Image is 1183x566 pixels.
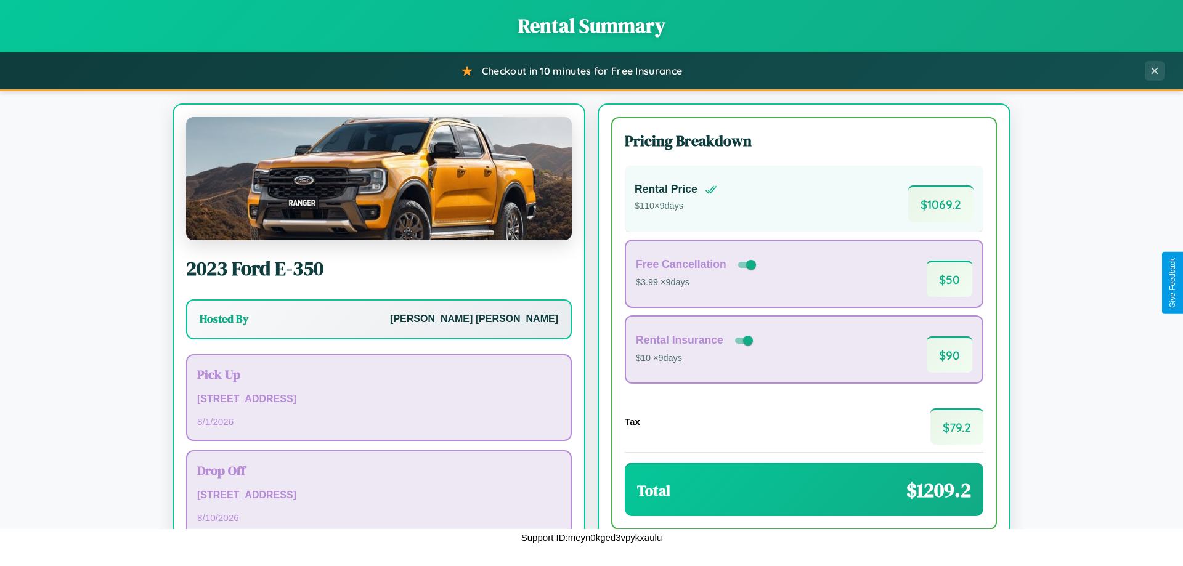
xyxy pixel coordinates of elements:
span: $ 79.2 [930,408,983,445]
h3: Total [637,480,670,501]
h1: Rental Summary [12,12,1171,39]
h3: Drop Off [197,461,561,479]
h3: Hosted By [200,312,248,326]
p: $10 × 9 days [636,350,755,366]
span: $ 1069.2 [908,185,974,222]
p: [PERSON_NAME] [PERSON_NAME] [390,310,558,328]
p: [STREET_ADDRESS] [197,487,561,504]
h4: Tax [625,416,640,427]
span: $ 90 [927,336,972,373]
div: Give Feedback [1168,258,1177,308]
h4: Free Cancellation [636,258,726,271]
p: [STREET_ADDRESS] [197,390,561,408]
p: $ 110 × 9 days [635,198,717,214]
h3: Pick Up [197,365,561,383]
p: 8 / 1 / 2026 [197,413,561,430]
img: Ford E-350 [186,117,572,240]
span: Checkout in 10 minutes for Free Insurance [482,65,682,77]
p: Support ID: meyn0kged3vpykxaulu [521,529,662,546]
span: $ 1209.2 [906,477,971,504]
h4: Rental Insurance [636,334,723,347]
span: $ 50 [927,261,972,297]
h2: 2023 Ford E-350 [186,255,572,282]
p: 8 / 10 / 2026 [197,509,561,526]
h3: Pricing Breakdown [625,131,983,151]
h4: Rental Price [635,183,697,196]
p: $3.99 × 9 days [636,275,758,291]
